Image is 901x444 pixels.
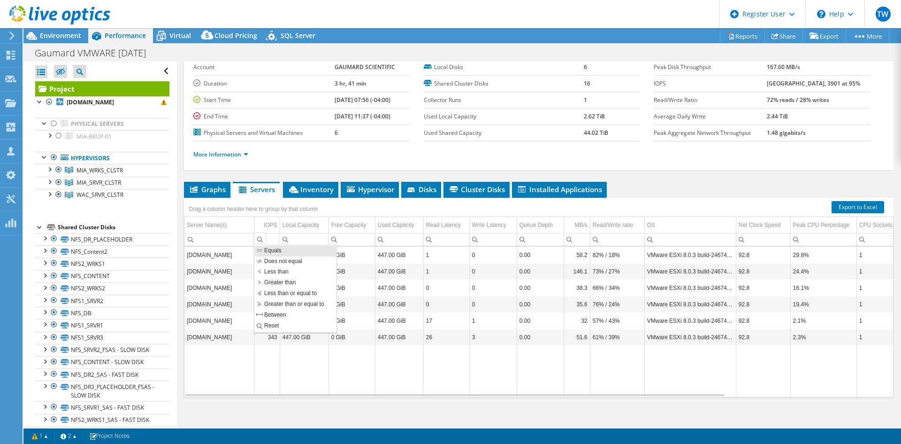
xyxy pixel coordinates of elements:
td: Column Read/Write ratio, Value 82% / 18% [590,247,644,263]
label: Shared Cluster Disks [424,79,584,88]
td: Column Peak CPU Percentage, Value 2.3% [790,329,856,345]
a: NFS1_SRVR3 [35,332,169,344]
td: Column Read/Write ratio, Value 57% / 43% [590,312,644,329]
td: Column Used Capacity, Value 447.00 GiB [375,296,423,312]
td: Column OS, Value VMware ESXi 8.0.3 build-24674464 [644,312,736,329]
td: Column Peak CPU Percentage, Value 2.1% [790,312,856,329]
td: Free Capacity Column [328,217,375,234]
td: Column Write Latency, Value 0 [469,280,517,296]
td: Column CPU Sockets, Value 1 [856,280,901,296]
a: Physical Servers [35,118,169,130]
div: Server Name(s) [187,219,227,231]
b: 16 [584,79,590,87]
a: NFS1_SRVR2 [35,295,169,307]
td: Column Used Capacity, Value 447.00 GiB [375,280,423,296]
label: Start Time [193,95,335,105]
td: Peak CPU Percentage Column [790,217,856,234]
td: Column Queue Depth, Value 0.00 [517,280,564,296]
b: 6 [584,63,587,71]
td: Column Net Clock Speed, Value 92.8 [736,247,790,263]
td: Column CPU Sockets, Value 1 [856,263,901,280]
td: Column Server Name(s), Value wac-esxi-02.gaumard.com [184,312,254,329]
td: Column Free Capacity, Filter cell [328,233,375,246]
td: Column Peak CPU Percentage, Value 16.1% [790,280,856,296]
td: Column MB/s, Value 146.1 [564,263,590,280]
td: Column Free Capacity, Value 0 GiB [328,312,375,329]
td: Column Peak CPU Percentage, Value 24.4% [790,263,856,280]
td: Column Free Capacity, Value 0 GiB [328,263,375,280]
td: Column Queue Depth, Value 0.00 [517,329,564,345]
td: Column MB/s, Filter cell [564,233,590,246]
td: Column Queue Depth, Filter cell [517,233,564,246]
td: Column Net Clock Speed, Filter cell [736,233,790,246]
span: Installed Applications [517,185,602,194]
td: Column Net Clock Speed, Value 92.8 [736,329,790,345]
td: Column MB/s, Value 51.6 [564,329,590,345]
td: CPU Sockets Column [856,217,901,234]
td: Column CPU Sockets, Value 1 [856,247,901,263]
div: Local Capacity [283,219,320,231]
b: 1.48 gigabits/s [767,129,806,137]
span: Environment [40,31,81,40]
td: Column Peak CPU Percentage, Value 29.8% [790,247,856,263]
a: [DOMAIN_NAME] [35,96,169,109]
span: Graphs [189,185,226,194]
span: SQL Server [281,31,315,40]
span: TW [876,7,891,22]
a: NFS_Content2 [35,245,169,257]
td: Column Used Capacity, Value 447.00 GiB [375,329,423,345]
td: OS Column [644,217,736,234]
td: Column IOPS, Value 202 [254,312,280,329]
td: Column Write Latency, Filter cell [469,233,517,246]
div: CPU Sockets [859,219,893,231]
label: Used Local Capacity [424,112,584,121]
a: NFS_DR2_SAS - FAST DISK [35,368,169,381]
td: Column Local Capacity, Value 447.00 GiB [280,329,328,345]
div: Used Capacity [378,219,414,231]
td: Column Net Clock Speed, Value 92.8 [736,296,790,312]
a: NFS_CONTENT - SLOW DISK [35,356,169,368]
label: Physical Servers and Virtual Machines [193,128,335,138]
td: Write Latency Column [469,217,517,234]
a: Export [802,29,846,43]
a: NFS2_WRKS2 [35,282,169,295]
div: MB/s [574,219,587,231]
svg: \n [817,10,825,18]
td: Column OS, Filter cell [644,233,736,246]
div: IOPS [264,219,277,231]
a: Project [35,81,169,96]
label: Duration [193,79,335,88]
td: Column Read Latency, Value 1 [423,247,469,263]
td: Column Peak CPU Percentage, Filter cell [790,233,856,246]
a: NFS_DB [35,307,169,319]
td: Column Local Capacity, Value 447.00 GiB [280,263,328,280]
span: Hypervisor [345,185,394,194]
a: NFS_CONTENT [35,270,169,282]
a: WAC_SRVR_CLSTR [35,189,169,201]
a: NFS_DR_PLACEHOLDER [35,233,169,245]
div: Free Capacity [331,219,367,231]
td: Column Read/Write ratio, Filter cell [590,233,644,246]
a: MIA_WRKS_CLSTR [35,164,169,176]
td: Column IOPS, Value 343 [254,329,280,345]
td: Column IOPS, Value 1362 [254,263,280,280]
a: NFS2_WRKS1 [35,257,169,270]
span: Performance [105,31,146,40]
td: Server Name(s) Column [184,217,254,234]
td: Column Local Capacity, Value 447.00 GiB [280,312,328,329]
td: Column Local Capacity, Value 447.00 GiB [280,247,328,263]
td: Column MB/s, Value 58.2 [564,247,590,263]
td: MB/s Column [564,217,590,234]
td: Column Used Capacity, Value 447.00 GiB [375,312,423,329]
a: NFS1_SRVR1 [35,319,169,331]
a: Hypervisors [35,152,169,164]
a: Project Notes [83,430,136,442]
b: [DATE] 11:37 (-04:00) [335,112,390,120]
td: Column Write Latency, Value 3 [469,329,517,345]
b: 44.02 TiB [584,129,608,137]
a: More Information [193,150,248,158]
span: Virtual [169,31,191,40]
label: IOPS [654,79,766,88]
div: Peak CPU Percentage [793,219,850,231]
td: Column Local Capacity, Value 447.00 GiB [280,280,328,296]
